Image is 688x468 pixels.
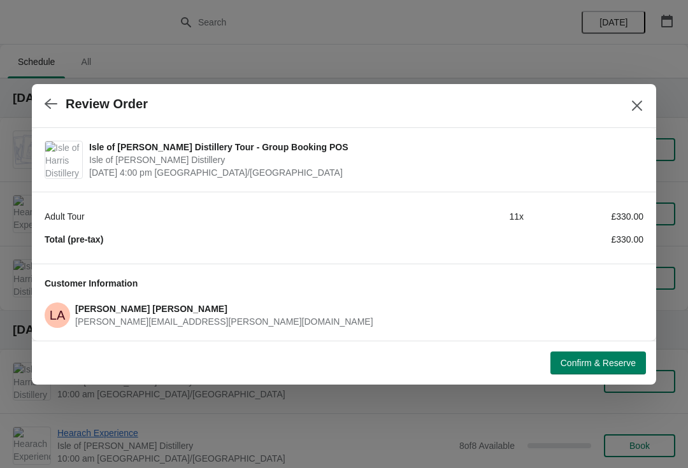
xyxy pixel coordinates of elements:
div: £330.00 [524,210,643,223]
span: Louise [45,302,70,328]
button: Close [626,94,649,117]
div: £330.00 [524,233,643,246]
img: Isle of Harris Distillery Tour - Group Booking POS | Isle of Harris Distillery | October 13 | 4:0... [45,141,82,178]
text: LA [50,308,66,322]
h2: Review Order [66,97,148,111]
div: Adult Tour [45,210,404,223]
span: Isle of [PERSON_NAME] Distillery Tour - Group Booking POS [89,141,637,153]
div: 11 x [404,210,524,223]
span: Customer Information [45,278,138,288]
button: Confirm & Reserve [550,351,646,374]
span: [PERSON_NAME] [PERSON_NAME] [75,304,227,314]
span: Isle of [PERSON_NAME] Distillery [89,153,637,166]
span: Confirm & Reserve [561,358,636,368]
span: [DATE] 4:00 pm [GEOGRAPHIC_DATA]/[GEOGRAPHIC_DATA] [89,166,637,179]
span: [PERSON_NAME][EMAIL_ADDRESS][PERSON_NAME][DOMAIN_NAME] [75,316,373,327]
strong: Total (pre-tax) [45,234,103,245]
